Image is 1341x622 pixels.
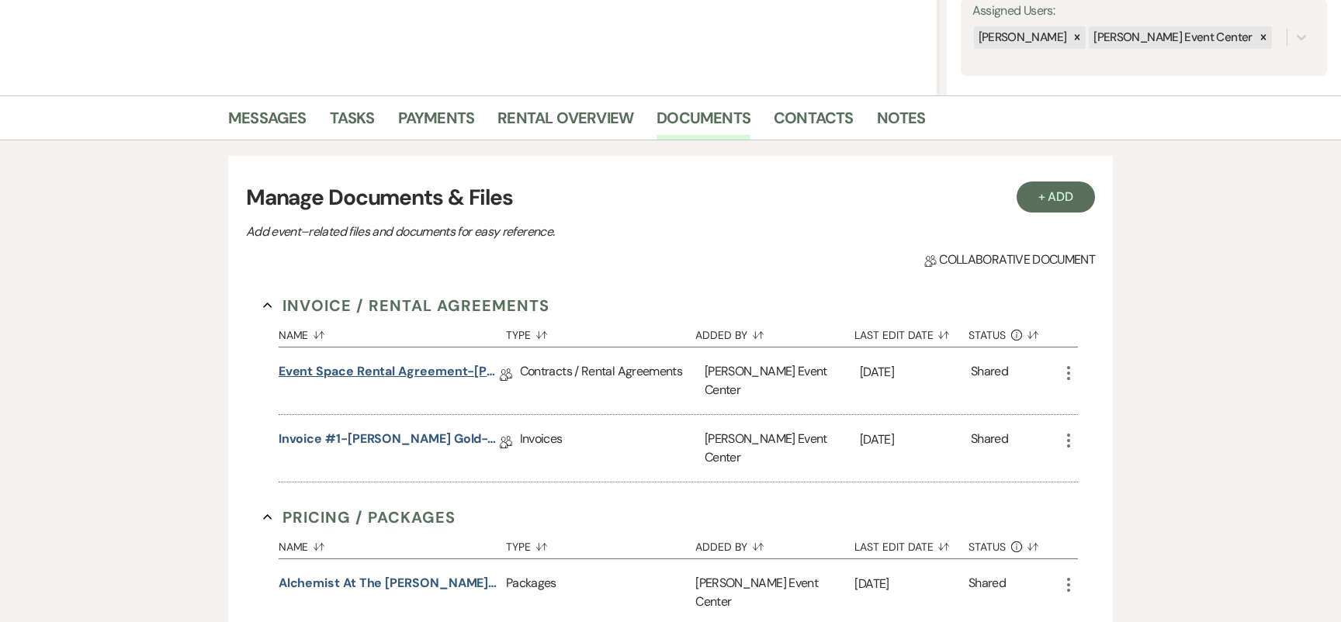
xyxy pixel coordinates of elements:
[971,430,1008,467] div: Shared
[279,529,506,558] button: Name
[506,317,695,347] button: Type
[263,294,549,317] button: Invoice / Rental Agreements
[398,105,475,140] a: Payments
[968,330,1006,340] span: Status
[860,362,971,382] p: [DATE]
[506,529,695,558] button: Type
[330,105,375,140] a: Tasks
[705,347,860,414] div: [PERSON_NAME] Event Center
[924,251,1095,269] span: Collaborative document
[877,105,926,140] a: Notes
[246,222,789,242] p: Add event–related files and documents for easy reference.
[968,529,1059,558] button: Status
[705,415,860,482] div: [PERSON_NAME] Event Center
[971,362,1008,399] div: Shared
[279,430,500,454] a: Invoice #1-[PERSON_NAME] Gold-7.3.26
[520,347,705,414] div: Contracts / Rental Agreements
[279,317,506,347] button: Name
[968,574,1006,611] div: Shared
[1089,26,1254,49] div: [PERSON_NAME] Event Center
[246,181,1095,214] h3: Manage Documents & Files
[968,317,1059,347] button: Status
[854,317,968,347] button: Last Edit Date
[860,430,971,450] p: [DATE]
[695,317,854,347] button: Added By
[279,362,500,386] a: Event Space Rental Agreement-[PERSON_NAME]-7.3.26
[279,574,500,593] button: Alchemist at The [PERSON_NAME] Beverage Package
[657,105,750,140] a: Documents
[854,529,968,558] button: Last Edit Date
[774,105,854,140] a: Contacts
[695,529,854,558] button: Added By
[968,541,1006,552] span: Status
[854,574,968,594] p: [DATE]
[520,415,705,482] div: Invoices
[1017,181,1096,213] button: + Add
[974,26,1069,49] div: [PERSON_NAME]
[263,506,456,529] button: Pricing / Packages
[497,105,633,140] a: Rental Overview
[228,105,307,140] a: Messages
